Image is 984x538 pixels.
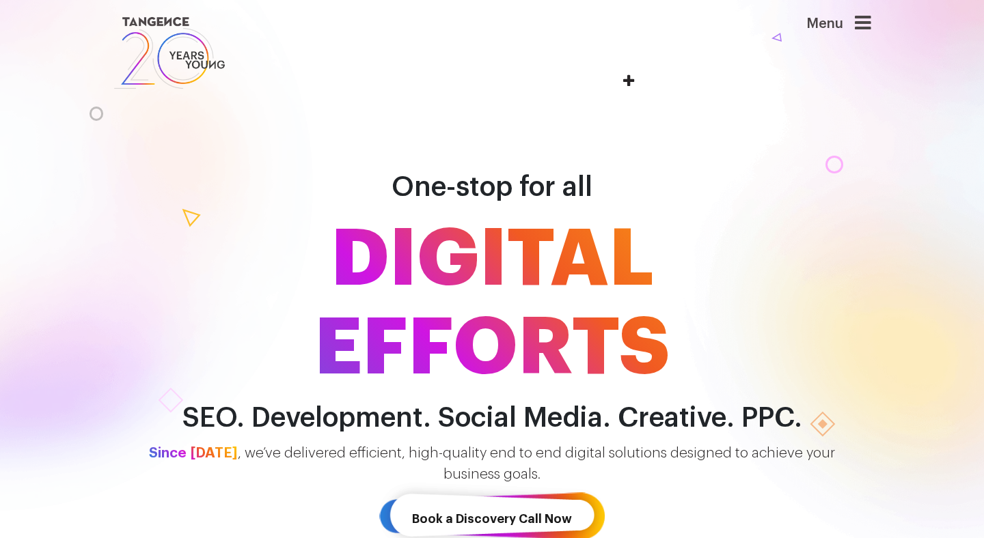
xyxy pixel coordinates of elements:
[102,443,881,485] p: , we’ve delivered efficient, high-quality end to end digital solutions designed to achieve your b...
[102,215,881,393] span: DIGITAL EFFORTS
[392,173,592,201] span: One-stop for all
[113,14,226,92] img: logo SVG
[149,446,238,460] span: Since [DATE]
[102,403,881,434] h2: SEO. Development. Social Media. Creative. PPC.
